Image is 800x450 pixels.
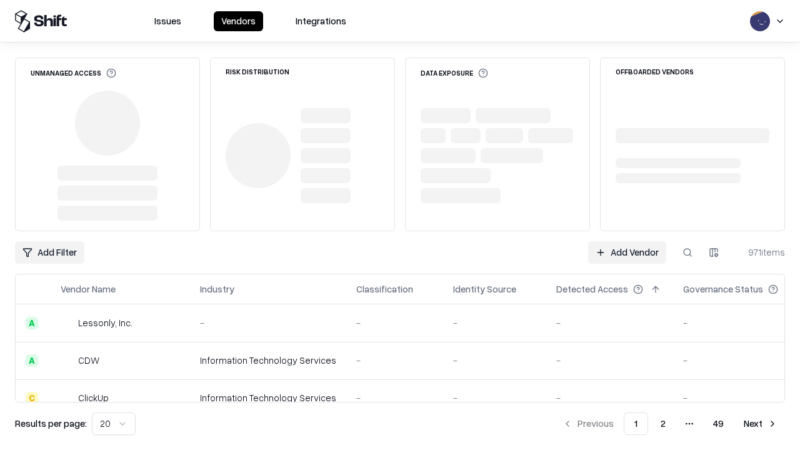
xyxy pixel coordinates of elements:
[616,68,694,75] div: Offboarded Vendors
[356,391,433,404] div: -
[15,417,87,430] p: Results per page:
[147,11,189,31] button: Issues
[735,246,785,259] div: 971 items
[78,391,109,404] div: ClickUp
[200,354,336,367] div: Information Technology Services
[651,412,676,435] button: 2
[453,391,536,404] div: -
[588,241,666,264] a: Add Vendor
[356,282,413,296] div: Classification
[683,354,798,367] div: -
[556,391,663,404] div: -
[556,282,628,296] div: Detected Access
[61,392,73,404] img: ClickUp
[61,282,116,296] div: Vendor Name
[78,354,99,367] div: CDW
[556,354,663,367] div: -
[555,412,785,435] nav: pagination
[78,316,132,329] div: Lessonly, Inc.
[421,68,488,78] div: Data Exposure
[26,317,38,329] div: A
[26,354,38,367] div: A
[61,317,73,329] img: Lessonly, Inc.
[556,316,663,329] div: -
[683,391,798,404] div: -
[683,316,798,329] div: -
[15,241,84,264] button: Add Filter
[356,354,433,367] div: -
[453,282,516,296] div: Identity Source
[26,392,38,404] div: C
[226,68,289,75] div: Risk Distribution
[31,68,116,78] div: Unmanaged Access
[453,354,536,367] div: -
[200,282,234,296] div: Industry
[683,282,763,296] div: Governance Status
[214,11,263,31] button: Vendors
[200,316,336,329] div: -
[200,391,336,404] div: Information Technology Services
[703,412,734,435] button: 49
[736,412,785,435] button: Next
[356,316,433,329] div: -
[288,11,354,31] button: Integrations
[61,354,73,367] img: CDW
[453,316,536,329] div: -
[624,412,648,435] button: 1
